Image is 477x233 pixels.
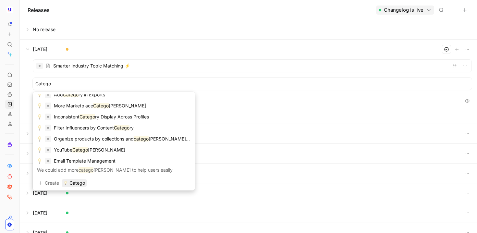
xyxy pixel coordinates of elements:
[37,166,191,174] p: We could add more [PERSON_NAME] to help users easily
[95,114,149,119] span: ry Display Across Profiles
[72,147,88,153] mark: Catego
[63,92,79,97] mark: Catego
[376,6,434,15] button: Changelog is live
[114,125,129,130] mark: Catego
[54,114,79,119] span: Inconsistent
[79,114,95,119] mark: Catego
[54,147,72,153] span: YouTube
[54,92,63,97] span: Add
[79,167,93,173] mark: catego
[37,103,42,108] img: 💡
[93,103,109,108] mark: Catego
[37,92,42,97] img: 💡
[37,114,42,119] img: 💡
[64,181,67,185] img: 💡
[54,125,114,130] span: Filter Influencers by Content
[129,125,134,130] span: ry
[37,158,42,164] img: 💡
[5,5,14,14] button: Upfluence
[33,96,472,105] div: Other improvements & bugs
[54,103,93,108] span: More Marketplace
[28,6,50,14] h1: Releases
[6,6,13,13] img: Upfluence
[35,80,469,88] input: Search…
[109,103,146,108] span: [PERSON_NAME]
[37,147,42,153] img: 💡
[88,147,125,153] span: [PERSON_NAME]
[134,136,149,141] mark: catego
[37,136,42,141] img: 💡
[45,179,59,187] span: Create
[69,179,85,187] span: Catego
[149,136,238,141] span: [PERSON_NAME] for brands and creators
[54,158,116,164] span: Email Template Management
[37,125,42,130] img: 💡
[54,136,134,141] span: Organize products by collections and
[79,92,105,97] span: ry in Exports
